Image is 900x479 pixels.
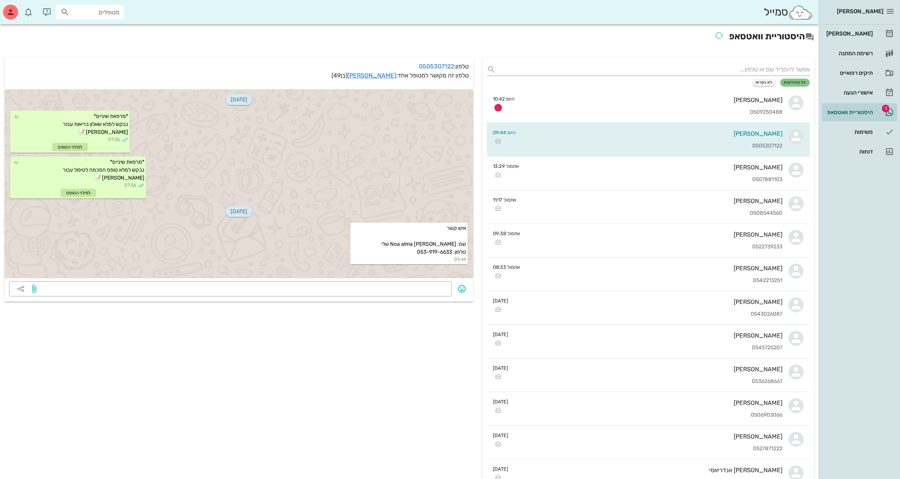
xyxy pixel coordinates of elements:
[526,231,783,238] div: [PERSON_NAME]
[822,143,897,161] a: דוחות
[493,297,508,304] small: [DATE]
[514,311,783,318] div: 0543026087
[22,6,27,11] span: תג
[822,25,897,43] a: [PERSON_NAME]
[837,8,883,15] span: [PERSON_NAME]
[756,80,773,85] span: לא נקראו
[526,265,783,272] div: [PERSON_NAME]
[526,277,783,284] div: 0542213251
[124,182,136,189] span: 07:36
[514,412,783,419] div: 0506903066
[493,129,516,136] small: היום 09:44
[526,244,783,250] div: 0522739233
[499,64,810,76] input: אפשר להקליד שם או טלפון...
[493,331,508,338] small: [DATE]
[9,62,469,71] p: טלפון:
[825,70,873,76] div: תיקים רפואיים
[764,4,813,20] div: סמייל
[60,189,96,197] div: למילוי הטופס
[514,345,783,351] div: 0545725207
[825,31,873,37] div: [PERSON_NAME]
[52,143,88,151] div: למילוי הטופס
[493,95,514,102] small: היום 10:42
[822,103,897,121] a: תגהיסטוריית וואטסאפ
[522,197,783,205] div: [PERSON_NAME]
[108,136,120,143] span: 07:36
[226,206,252,217] span: [DATE]
[825,50,873,56] div: רשימת המתנה
[493,465,508,473] small: [DATE]
[226,94,252,105] span: [DATE]
[514,399,783,406] div: [PERSON_NAME]
[493,364,508,372] small: [DATE]
[62,113,128,135] span: *מרפאת שיניים* נבקש למלא שאלון בריאות עבור [PERSON_NAME] 📝
[514,433,783,440] div: [PERSON_NAME]
[522,210,783,217] div: 0508544560
[514,467,783,474] div: [PERSON_NAME] אנדריאסי
[9,71,469,80] p: טלפון זה מקושר למטופל אחד:
[825,149,873,155] div: דוחות
[493,432,508,439] small: [DATE]
[352,256,466,263] small: 09:44
[514,366,783,373] div: [PERSON_NAME]
[520,96,783,104] div: [PERSON_NAME]
[825,129,873,135] div: משימות
[822,123,897,141] a: משימות
[522,130,783,137] div: [PERSON_NAME]
[493,398,508,405] small: [DATE]
[493,264,520,271] small: אתמול 08:33
[825,90,873,96] div: אישורי הגעה
[822,44,897,62] a: רשימת המתנה
[752,79,776,86] button: לא נקראו
[493,196,516,203] small: אתמול 11:17
[780,79,810,86] button: כל ההודעות
[514,446,783,452] div: 0527871222
[514,298,783,305] div: [PERSON_NAME]
[525,164,783,171] div: [PERSON_NAME]
[62,159,144,181] span: *מרפאת שיניים* נבקש למלא טופס הסכמה לטיפול עבור [PERSON_NAME] 📝
[822,84,897,102] a: אישורי הגעה
[825,109,873,115] div: היסטוריית וואטסאפ
[514,378,783,385] div: 0536268667
[514,332,783,339] div: [PERSON_NAME]
[522,143,783,149] div: 0505307122
[419,63,454,70] a: 0505307122
[493,163,519,170] small: אתמול 13:29
[788,5,813,20] img: SmileCloud logo
[784,80,806,85] span: כל ההודעות
[822,64,897,82] a: תיקים רפואיים
[493,230,520,237] small: אתמול 09:38
[520,109,783,116] div: 0509250488
[347,72,396,79] a: [PERSON_NAME]
[331,72,347,79] span: (בן )
[333,72,341,79] span: 49
[5,29,814,45] h2: היסטוריית וואטסאפ
[525,177,783,183] div: 0507881103
[882,105,889,112] span: תג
